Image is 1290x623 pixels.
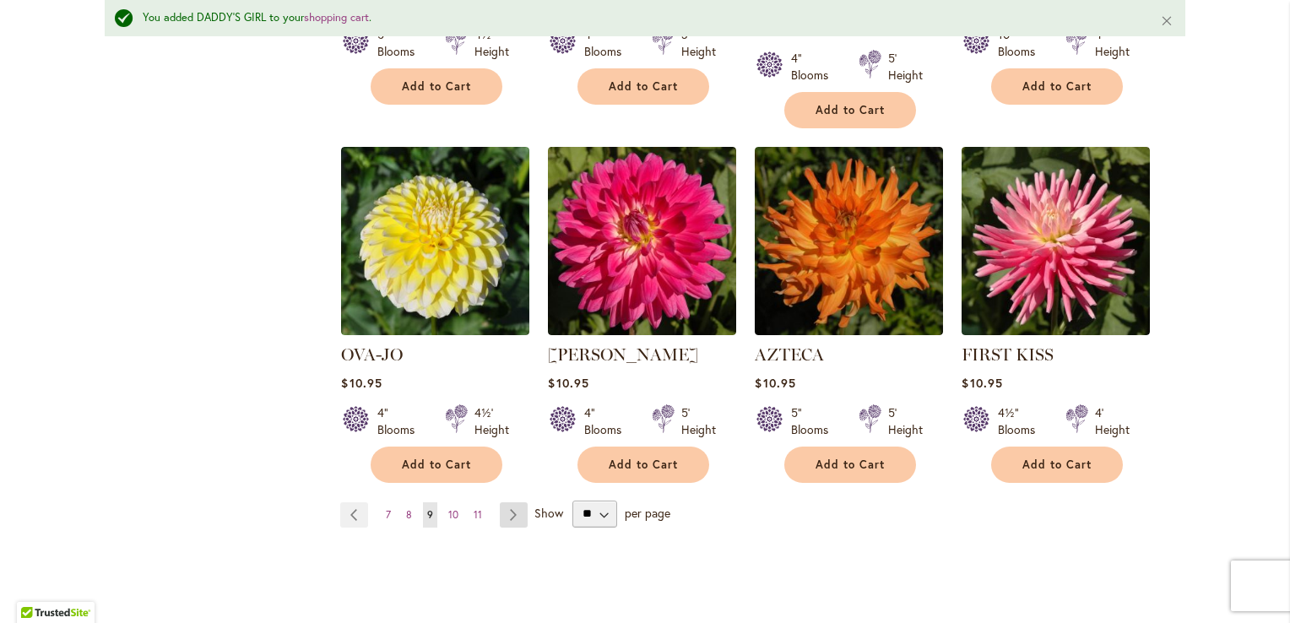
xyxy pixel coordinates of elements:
[998,404,1045,438] div: 4½" Blooms
[755,147,943,335] img: AZTECA
[681,26,716,60] div: 3' Height
[584,404,631,438] div: 4" Blooms
[371,68,502,105] button: Add to Cart
[382,502,395,528] a: 7
[1095,404,1130,438] div: 4' Height
[1022,458,1092,472] span: Add to Cart
[577,447,709,483] button: Add to Cart
[784,92,916,128] button: Add to Cart
[402,458,471,472] span: Add to Cart
[474,404,509,438] div: 4½' Height
[534,504,563,520] span: Show
[791,404,838,438] div: 5" Blooms
[888,50,923,84] div: 5' Height
[444,502,463,528] a: 10
[448,508,458,521] span: 10
[371,447,502,483] button: Add to Cart
[469,502,486,528] a: 11
[1095,26,1130,60] div: 4' Height
[991,68,1123,105] button: Add to Cart
[548,322,736,339] a: MELISSA M
[402,79,471,94] span: Add to Cart
[341,147,529,335] img: OVA-JO
[341,375,382,391] span: $10.95
[1022,79,1092,94] span: Add to Cart
[962,322,1150,339] a: FIRST KISS
[681,404,716,438] div: 5' Height
[962,375,1002,391] span: $10.95
[584,26,631,60] div: 4" Blooms
[962,344,1054,365] a: FIRST KISS
[143,10,1135,26] div: You added DADDY'S GIRL to your .
[791,50,838,84] div: 4" Blooms
[402,502,416,528] a: 8
[386,508,391,521] span: 7
[304,10,369,24] a: shopping cart
[13,563,60,610] iframe: Launch Accessibility Center
[548,147,736,335] img: MELISSA M
[609,79,678,94] span: Add to Cart
[474,508,482,521] span: 11
[816,103,885,117] span: Add to Cart
[474,26,509,60] div: 4½' Height
[784,447,916,483] button: Add to Cart
[548,375,588,391] span: $10.95
[755,375,795,391] span: $10.95
[548,344,698,365] a: [PERSON_NAME]
[341,322,529,339] a: OVA-JO
[991,447,1123,483] button: Add to Cart
[577,68,709,105] button: Add to Cart
[377,404,425,438] div: 4" Blooms
[341,344,403,365] a: OVA-JO
[377,26,425,60] div: 5" Blooms
[888,404,923,438] div: 5' Height
[998,26,1045,60] div: 10" Blooms
[816,458,885,472] span: Add to Cart
[962,147,1150,335] img: FIRST KISS
[625,504,670,520] span: per page
[609,458,678,472] span: Add to Cart
[755,322,943,339] a: AZTECA
[755,344,824,365] a: AZTECA
[427,508,433,521] span: 9
[406,508,412,521] span: 8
